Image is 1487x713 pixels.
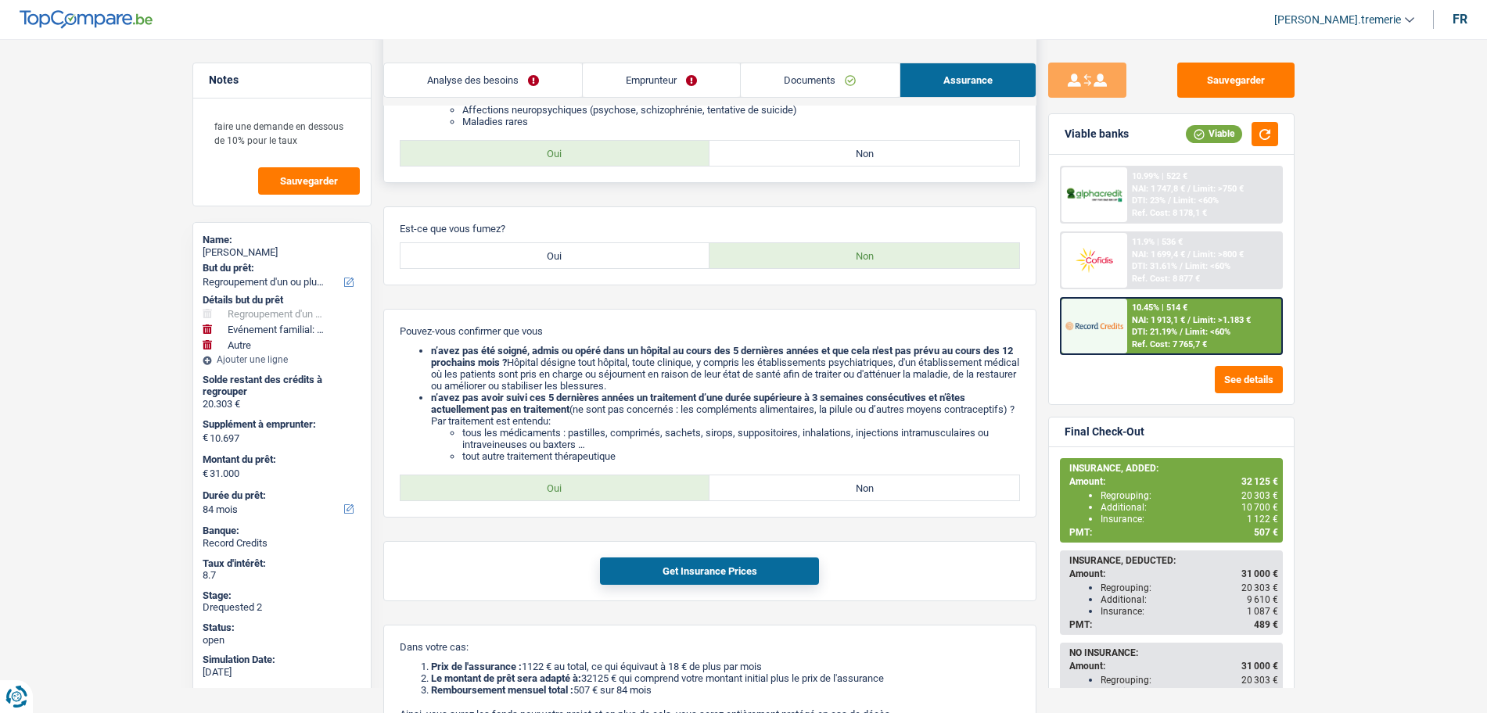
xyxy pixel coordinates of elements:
[431,661,1020,672] li: 1122 € au total, ce qui équivaut à 18 € de plus par mois
[203,354,361,365] div: Ajouter une ligne
[1132,184,1185,194] span: NAI: 1 747,8 €
[400,223,1020,235] p: Est-ce que vous fumez?
[583,63,740,97] a: Emprunteur
[1069,568,1278,579] div: Amount:
[1241,686,1278,697] span: 10 697 €
[431,672,1020,684] li: 32125 € qui comprend votre montant initial plus le prix de l'assurance
[1101,502,1278,513] div: Additional:
[1101,686,1278,697] div: Additional:
[203,294,361,306] div: Détails but du prêt
[462,116,1020,127] li: Maladies rares
[1069,527,1278,538] div: PMT:
[1254,527,1278,538] span: 507 €
[709,243,1019,268] label: Non
[1065,311,1123,340] img: Record Credits
[203,374,361,398] div: Solde restant des crédits à regrouper
[1254,619,1278,630] span: 489 €
[203,666,361,679] div: [DATE]
[1241,490,1278,501] span: 20 303 €
[203,525,361,537] div: Banque:
[1187,249,1191,260] span: /
[203,622,361,634] div: Status:
[203,589,361,602] div: Stage:
[1132,274,1200,284] div: Ref. Cost: 8 877 €
[1101,606,1278,617] div: Insurance:
[1132,327,1177,337] span: DTI: 21.19%
[1132,237,1183,247] div: 11.9% | 536 €
[1247,606,1278,617] span: 1 087 €
[1069,647,1278,658] div: NO INSURANCE:
[1132,261,1177,271] span: DTI: 31.61%
[1065,186,1123,204] img: AlphaCredit
[1101,582,1278,593] div: Regrouping:
[20,10,153,29] img: TopCompare Logo
[741,63,899,97] a: Documents
[1065,127,1129,141] div: Viable banks
[1180,261,1183,271] span: /
[431,345,1020,392] li: Hôpital désigne tout hôpital, toute clinique, y compris les établissements psychiatriques, d'un é...
[203,537,361,550] div: Record Credits
[1193,315,1251,325] span: Limit: >1.183 €
[400,325,1020,337] p: Pouvez-vous confirmer que vous
[1247,514,1278,525] span: 1 122 €
[462,450,1020,462] li: tout autre traitement thérapeutique
[203,601,361,614] div: Drequested 2
[1453,12,1467,27] div: fr
[1241,502,1278,513] span: 10 700 €
[1241,582,1278,593] span: 20 303 €
[400,475,710,500] label: Oui
[1132,195,1166,206] span: DTI: 23%
[1180,327,1183,337] span: /
[431,392,965,415] b: n’avez pas avoir suivi ces 5 dernières années un traitement d’une durée supérieure à 3 semaines c...
[1065,245,1123,274] img: Cofidis
[400,141,710,166] label: Oui
[709,141,1019,166] label: Non
[1132,249,1185,260] span: NAI: 1 699,4 €
[1101,514,1278,525] div: Insurance:
[1193,249,1244,260] span: Limit: >800 €
[203,234,361,246] div: Name:
[384,63,582,97] a: Analyse des besoins
[1101,490,1278,501] div: Regrouping:
[431,684,573,696] b: Remboursement mensuel total :
[1173,195,1219,206] span: Limit: <60%
[1069,619,1278,630] div: PMT:
[1241,661,1278,672] span: 31 000 €
[1186,125,1242,142] div: Viable
[1185,327,1230,337] span: Limit: <60%
[431,684,1020,696] li: 507 € sur 84 mois
[1132,303,1187,313] div: 10.45% | 514 €
[709,475,1019,500] label: Non
[258,167,360,195] button: Sauvegarder
[1168,195,1171,206] span: /
[900,63,1036,97] a: Assurance
[462,104,1020,116] li: Affections neuropsychiques (psychose, schizophrénie, tentative de suicide)
[1262,7,1414,33] a: [PERSON_NAME].tremerie
[1132,315,1185,325] span: NAI: 1 913,1 €
[1069,555,1278,566] div: INSURANCE, DEDUCTED:
[1069,463,1278,474] div: INSURANCE, ADDED:
[203,634,361,647] div: open
[1101,675,1278,686] div: Regrouping:
[203,418,358,431] label: Supplément à emprunter:
[1215,366,1283,393] button: See details
[203,489,358,502] label: Durée du prêt:
[280,176,338,186] span: Sauvegarder
[462,427,1020,450] li: tous les médicaments : pastilles, comprimés, sachets, sirops, suppositoires, inhalations, injecti...
[1132,208,1207,218] div: Ref. Cost: 8 178,1 €
[400,243,710,268] label: Oui
[1069,661,1278,672] div: Amount:
[1274,13,1401,27] span: [PERSON_NAME].tremerie
[1247,594,1278,605] span: 9 610 €
[431,661,522,672] b: Prix de l'assurance :
[203,557,361,570] div: Taux d'intérêt:
[600,557,819,585] button: Get Insurance Prices
[1185,261,1230,271] span: Limit: <60%
[203,654,361,666] div: Simulation Date:
[203,468,208,480] span: €
[1065,425,1144,439] div: Final Check-Out
[1187,184,1191,194] span: /
[203,398,361,410] div: 20.303 €
[203,432,208,444] span: €
[431,392,1020,462] li: (ne sont pas concernés : les compléments alimentaires, la pilule ou d’autres moyens contraceptifs...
